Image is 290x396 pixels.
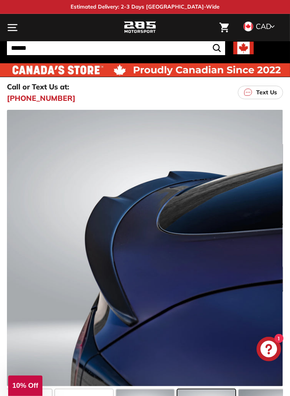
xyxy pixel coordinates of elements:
[124,20,156,34] img: Logo_285_Motorsport_areodynamics_components
[7,93,75,104] a: [PHONE_NUMBER]
[71,3,219,11] p: Estimated Delivery: 2-3 Days [GEOGRAPHIC_DATA]-Wide
[238,86,283,99] a: Text Us
[256,88,277,97] p: Text Us
[7,41,225,55] input: Search
[256,22,271,31] span: CAD
[215,16,233,39] a: Cart
[8,376,42,396] div: 10% Off
[254,337,283,363] inbox-online-store-chat: Shopify online store chat
[7,81,69,92] p: Call or Text Us at:
[12,382,38,389] span: 10% Off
